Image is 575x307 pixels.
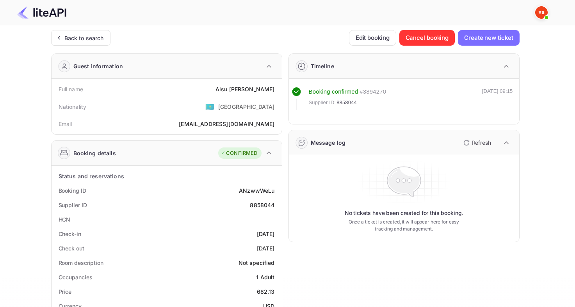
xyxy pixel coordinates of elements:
[59,215,71,224] div: HCN
[342,218,466,232] p: Once a ticket is created, it will appear here for easy tracking and management.
[73,149,116,157] div: Booking details
[482,87,513,110] div: [DATE] 09:15
[64,34,104,42] div: Back to search
[17,6,66,19] img: LiteAPI Logo
[59,259,103,267] div: Room description
[535,6,548,19] img: Yandex Support
[59,244,84,252] div: Check out
[459,137,494,149] button: Refresh
[257,244,275,252] div: [DATE]
[250,201,274,209] div: 8858044
[239,259,275,267] div: Not specified
[179,120,274,128] div: [EMAIL_ADDRESS][DOMAIN_NAME]
[360,87,386,96] div: # 3894270
[311,138,346,147] div: Message log
[59,287,72,296] div: Price
[239,186,274,195] div: ANzwwWeLu
[345,209,463,217] p: No tickets have been created for this booking.
[472,138,491,147] p: Refresh
[215,85,275,93] div: Alsu [PERSON_NAME]
[257,230,275,238] div: [DATE]
[59,273,93,281] div: Occupancies
[73,62,123,70] div: Guest information
[59,186,86,195] div: Booking ID
[458,30,519,46] button: Create new ticket
[220,149,257,157] div: CONFIRMED
[59,103,87,111] div: Nationality
[218,103,275,111] div: [GEOGRAPHIC_DATA]
[399,30,455,46] button: Cancel booking
[309,99,336,106] span: Supplier ID:
[205,99,214,114] span: United States
[59,120,72,128] div: Email
[309,87,358,96] div: Booking confirmed
[256,273,274,281] div: 1 Adult
[349,30,396,46] button: Edit booking
[59,201,87,209] div: Supplier ID
[59,85,83,93] div: Full name
[336,99,357,106] span: 8858044
[59,230,81,238] div: Check-in
[59,172,124,180] div: Status and reservations
[257,287,275,296] div: 682.13
[311,62,334,70] div: Timeline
